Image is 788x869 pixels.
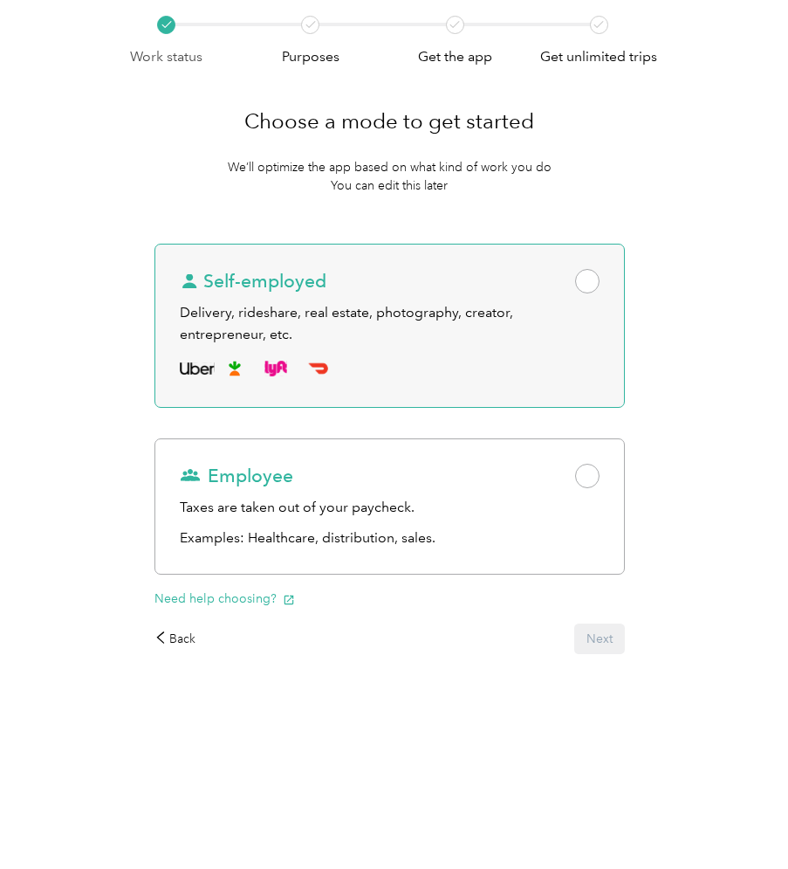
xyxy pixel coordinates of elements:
[154,630,196,648] div: Back
[282,46,339,68] p: Purposes
[180,528,600,549] p: Examples: Healthcare, distribution, sales.
[154,590,295,608] button: Need help choosing?
[244,100,534,142] h1: Choose a mode to get started
[130,46,202,68] p: Work status
[331,176,448,195] p: You can edit this later
[180,464,293,488] span: Employee
[540,46,657,68] p: Get unlimited trips
[418,46,492,68] p: Get the app
[180,269,326,293] span: Self-employed
[180,497,600,519] div: Taxes are taken out of your paycheck.
[690,771,788,869] iframe: Everlance-gr Chat Button Frame
[228,158,552,176] p: We’ll optimize the app based on what kind of work you do
[180,302,600,345] div: Delivery, rideshare, real estate, photography, creator, entrepreneur, etc.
